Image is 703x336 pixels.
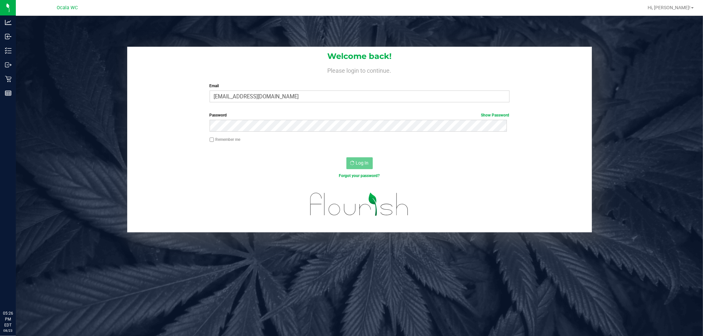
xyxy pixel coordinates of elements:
h4: Please login to continue. [127,66,592,74]
a: Show Password [481,113,510,117]
inline-svg: Inventory [5,47,12,54]
p: 05:26 PM EDT [3,310,13,328]
span: Hi, [PERSON_NAME]! [648,5,690,10]
span: Ocala WC [57,5,78,11]
label: Email [210,83,510,89]
span: Log In [356,160,369,166]
input: Remember me [210,138,214,142]
inline-svg: Retail [5,76,12,82]
inline-svg: Analytics [5,19,12,26]
label: Remember me [210,137,241,142]
span: Password [210,113,227,117]
button: Log In [346,157,373,169]
inline-svg: Outbound [5,62,12,68]
p: 08/23 [3,328,13,333]
inline-svg: Reports [5,90,12,96]
a: Forgot your password? [339,173,380,178]
img: flourish_logo.svg [301,186,418,223]
inline-svg: Inbound [5,33,12,40]
h1: Welcome back! [127,52,592,61]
